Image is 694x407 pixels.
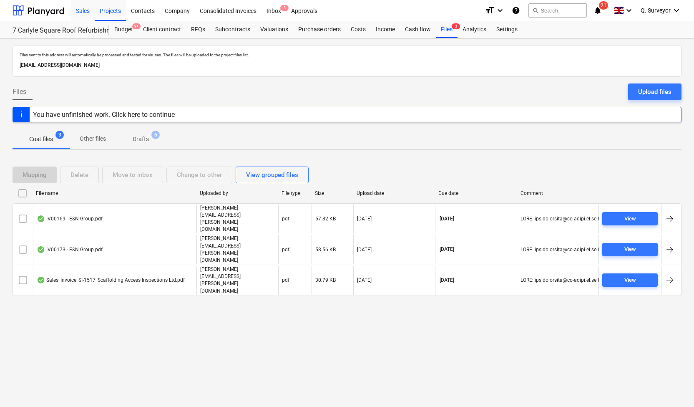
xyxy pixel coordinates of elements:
div: View [624,245,636,254]
span: [DATE] [439,215,455,222]
div: IV00169 - E&N Group.pdf [37,215,103,222]
i: keyboard_arrow_down [624,5,634,15]
span: 3 [280,5,289,11]
div: Files [436,21,458,38]
div: OCR finished [37,246,45,253]
div: [DATE] [357,216,372,222]
a: Costs [346,21,371,38]
p: [PERSON_NAME][EMAIL_ADDRESS][PERSON_NAME][DOMAIN_NAME] [200,266,275,295]
div: File name [36,190,193,196]
span: [DATE] [439,246,455,253]
div: File type [282,190,308,196]
i: Knowledge base [512,5,520,15]
div: [DATE] [357,247,372,253]
div: You have unfinished work. Click here to continue [33,111,175,119]
button: View [602,243,658,256]
i: keyboard_arrow_down [495,5,505,15]
a: Cash flow [400,21,436,38]
p: [PERSON_NAME][EMAIL_ADDRESS][PERSON_NAME][DOMAIN_NAME] [200,235,275,264]
div: View [624,214,636,224]
div: pdf [282,277,289,283]
div: IV00173 - E&N Group.pdf [37,246,103,253]
p: Files sent to this address will automatically be processed and tested for viruses. The files will... [20,52,674,58]
div: pdf [282,216,289,222]
button: View [602,212,658,225]
span: 6 [151,131,160,139]
div: 30.79 KB [315,277,336,283]
div: [DATE] [357,277,372,283]
i: keyboard_arrow_down [671,5,681,15]
a: Files3 [436,21,458,38]
a: Purchase orders [293,21,346,38]
button: Upload files [628,83,681,100]
div: Due date [438,190,513,196]
div: View [624,276,636,285]
a: Valuations [255,21,293,38]
button: View [602,273,658,287]
button: Search [528,3,587,18]
div: 7 Carlyle Square Roof Refurbishment, Elevation Repairs & Redecoration [13,26,99,35]
span: 3 [55,131,64,139]
span: 9+ [132,23,141,29]
div: pdf [282,247,289,253]
p: Other files [80,134,106,143]
p: [EMAIL_ADDRESS][DOMAIN_NAME] [20,61,674,70]
span: 21 [599,1,608,10]
div: Size [315,190,350,196]
div: OCR finished [37,277,45,283]
a: RFQs [186,21,210,38]
span: Q. Surveyor [641,7,671,14]
div: Sales_Invoice_SI-1517_Scaffolding Access Inspections Ltd.pdf [37,277,185,283]
div: Budget [109,21,138,38]
button: View grouped files [236,167,309,183]
p: Drafts [133,135,149,144]
span: Files [13,87,26,97]
div: Upload date [357,190,432,196]
span: 3 [452,23,460,29]
span: [DATE] [439,277,455,284]
div: View grouped files [246,169,298,180]
a: Analytics [458,21,491,38]
div: Uploaded by [200,190,275,196]
a: Budget9+ [109,21,138,38]
a: Settings [491,21,523,38]
div: OCR finished [37,215,45,222]
p: [PERSON_NAME][EMAIL_ADDRESS][PERSON_NAME][DOMAIN_NAME] [200,205,275,233]
a: Income [371,21,400,38]
div: Upload files [638,86,671,97]
i: format_size [485,5,495,15]
span: search [532,7,539,14]
div: 57.82 KB [315,216,336,222]
div: Comment [520,190,596,196]
a: Client contract [138,21,186,38]
div: 58.56 KB [315,247,336,253]
i: notifications [593,5,602,15]
a: Subcontracts [210,21,255,38]
p: Cost files [29,135,53,144]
